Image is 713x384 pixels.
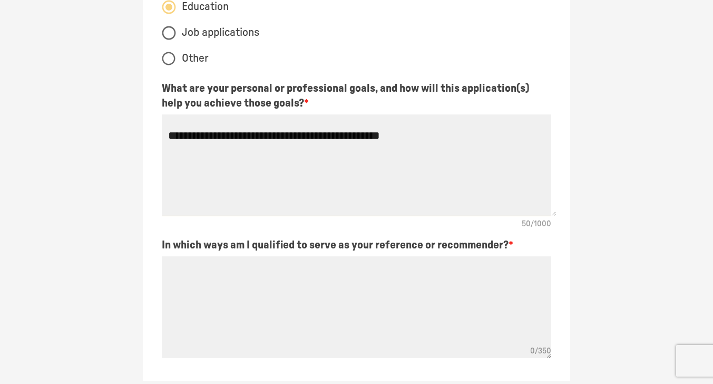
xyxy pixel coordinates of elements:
[182,51,209,66] span: Other
[522,219,551,229] p: 50 / 1000
[182,25,259,40] span: Job applications
[162,238,513,252] p: In which ways am I qualified to serve as your reference or recommender?
[162,81,551,110] p: What are your personal or professional goals, and how will this application(s) help you achieve t...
